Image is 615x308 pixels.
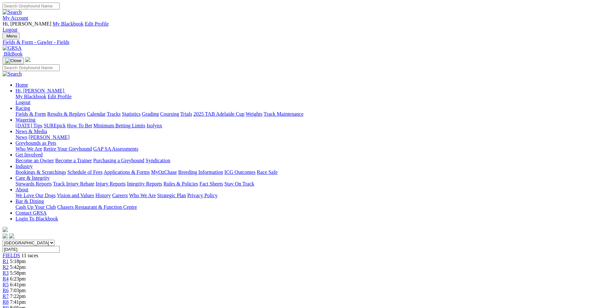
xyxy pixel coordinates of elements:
a: Minimum Betting Limits [93,123,145,128]
span: R7 [3,293,9,299]
span: 5:42pm [10,264,26,270]
a: [DATE] Tips [15,123,42,128]
a: Privacy Policy [187,193,218,198]
span: 7:41pm [10,299,26,305]
a: [PERSON_NAME] [28,134,69,140]
img: facebook.svg [3,233,8,239]
img: GRSA [3,45,22,51]
a: Cash Up Your Club [15,204,56,210]
a: Home [15,82,28,88]
input: Search [3,64,60,71]
a: Injury Reports [96,181,126,186]
img: Search [3,9,22,15]
a: Care & Integrity [15,175,50,181]
span: Hi, [PERSON_NAME] [15,88,64,93]
div: Care & Integrity [15,181,612,187]
a: Track Maintenance [264,111,303,117]
a: Breeding Information [178,169,223,175]
a: Stay On Track [224,181,254,186]
span: 7:03pm [10,288,26,293]
button: Toggle navigation [3,57,24,64]
div: Greyhounds as Pets [15,146,612,152]
a: Edit Profile [48,94,72,99]
a: Integrity Reports [127,181,162,186]
a: Logout [15,100,30,105]
a: My Blackbook [53,21,84,27]
span: BlkBook [4,51,23,57]
button: Toggle navigation [3,33,20,39]
a: R4 [3,276,9,281]
a: Statistics [122,111,141,117]
a: Calendar [87,111,106,117]
a: My Account [3,15,28,21]
a: Logout [3,27,17,32]
img: Search [3,71,22,77]
a: BlkBook [3,51,23,57]
a: Careers [112,193,128,198]
div: Racing [15,111,612,117]
div: Hi, [PERSON_NAME] [15,94,612,105]
a: Trials [180,111,192,117]
a: R8 [3,299,9,305]
span: Hi, [PERSON_NAME] [3,21,51,27]
div: Bar & Dining [15,204,612,210]
a: Isolynx [147,123,162,128]
a: Tracks [107,111,121,117]
span: R5 [3,282,9,287]
div: Wagering [15,123,612,129]
a: My Blackbook [15,94,46,99]
a: Who We Are [129,193,156,198]
a: Get Involved [15,152,43,157]
a: 2025 TAB Adelaide Cup [193,111,244,117]
span: Menu [6,34,17,38]
a: Schedule of Fees [67,169,102,175]
a: Applications & Forms [104,169,150,175]
a: Chasers Restaurant & Function Centre [57,204,137,210]
a: About [15,187,28,192]
a: Greyhounds as Pets [15,140,56,146]
input: Select date [3,246,60,253]
img: logo-grsa-white.png [25,57,30,62]
a: R3 [3,270,9,276]
span: 6:23pm [10,276,26,281]
a: Racing [15,105,30,111]
a: ICG Outcomes [224,169,255,175]
a: SUREpick [44,123,66,128]
a: Grading [142,111,159,117]
div: Fields & Form - Gawler - Fields [3,39,612,45]
a: Bar & Dining [15,198,44,204]
span: FIELDS [3,253,20,258]
a: We Love Our Dogs [15,193,56,198]
a: Hi, [PERSON_NAME] [15,88,66,93]
a: Retire Your Greyhound [44,146,92,152]
a: Fields & Form [15,111,46,117]
img: twitter.svg [9,233,14,239]
a: History [95,193,111,198]
a: Strategic Plan [157,193,186,198]
a: GAP SA Assessments [93,146,138,152]
a: Who We Are [15,146,42,152]
a: Syndication [146,158,170,163]
span: 5:18pm [10,259,26,264]
img: Close [5,58,21,63]
span: 5:58pm [10,270,26,276]
div: Get Involved [15,158,612,164]
a: Track Injury Rebate [53,181,94,186]
a: How To Bet [67,123,92,128]
a: Bookings & Scratchings [15,169,66,175]
div: About [15,193,612,198]
div: My Account [3,21,612,33]
a: R1 [3,259,9,264]
a: Login To Blackbook [15,216,58,221]
div: Industry [15,169,612,175]
img: logo-grsa-white.png [3,227,8,232]
span: 11 races [21,253,38,258]
a: R2 [3,264,9,270]
a: MyOzChase [151,169,177,175]
a: Contact GRSA [15,210,46,216]
a: Industry [15,164,33,169]
a: Stewards Reports [15,181,52,186]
